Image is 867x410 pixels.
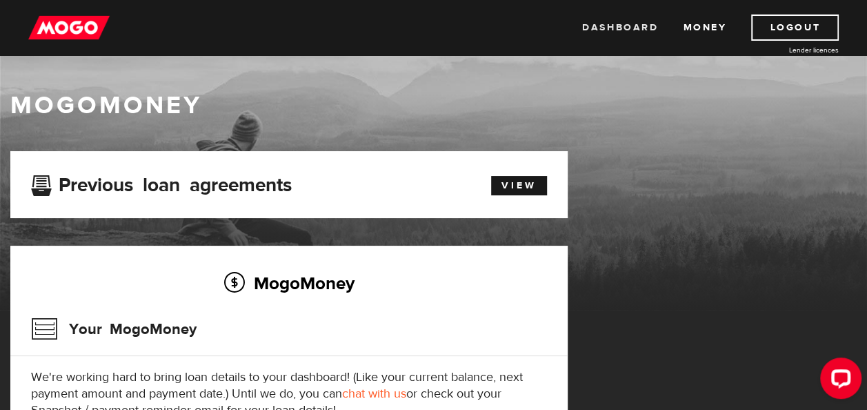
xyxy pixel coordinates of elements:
[751,14,839,41] a: Logout
[735,45,839,55] a: Lender licences
[342,386,406,402] a: chat with us
[809,352,867,410] iframe: LiveChat chat widget
[31,174,292,192] h3: Previous loan agreements
[31,269,547,297] h2: MogoMoney
[31,311,197,347] h3: Your MogoMoney
[683,14,726,41] a: Money
[491,176,547,195] a: View
[582,14,658,41] a: Dashboard
[28,14,110,41] img: mogo_logo-11ee424be714fa7cbb0f0f49df9e16ec.png
[10,91,857,120] h1: MogoMoney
